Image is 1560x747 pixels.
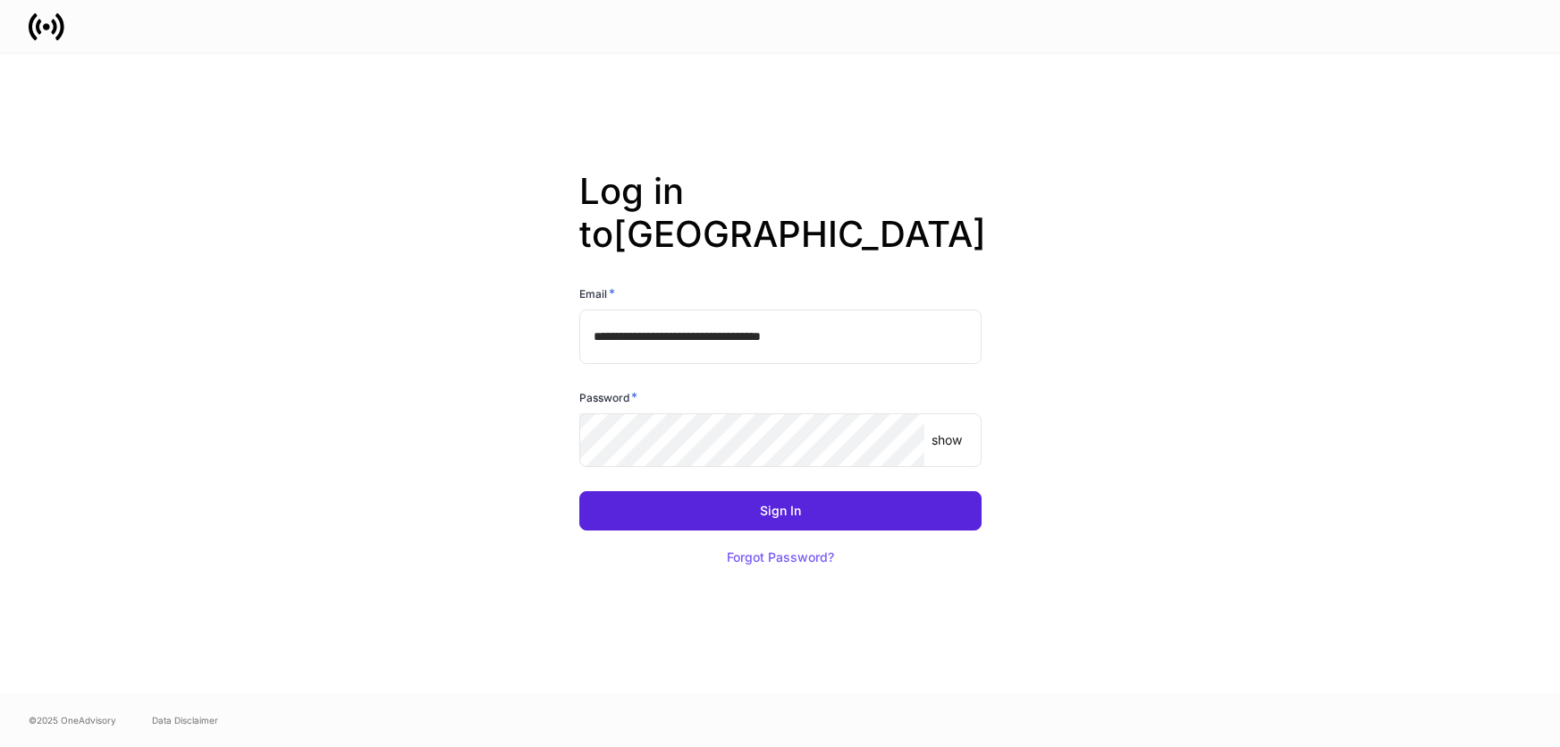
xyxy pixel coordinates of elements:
button: Forgot Password? [704,538,856,577]
h2: Log in to [GEOGRAPHIC_DATA] [579,170,982,284]
div: Forgot Password? [727,551,834,564]
p: show [932,431,962,449]
div: Sign In [760,505,801,517]
h6: Password [579,388,637,406]
button: Sign In [579,491,982,531]
h6: Email [579,284,615,302]
span: © 2025 OneAdvisory [29,713,116,727]
a: Data Disclaimer [152,713,218,727]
